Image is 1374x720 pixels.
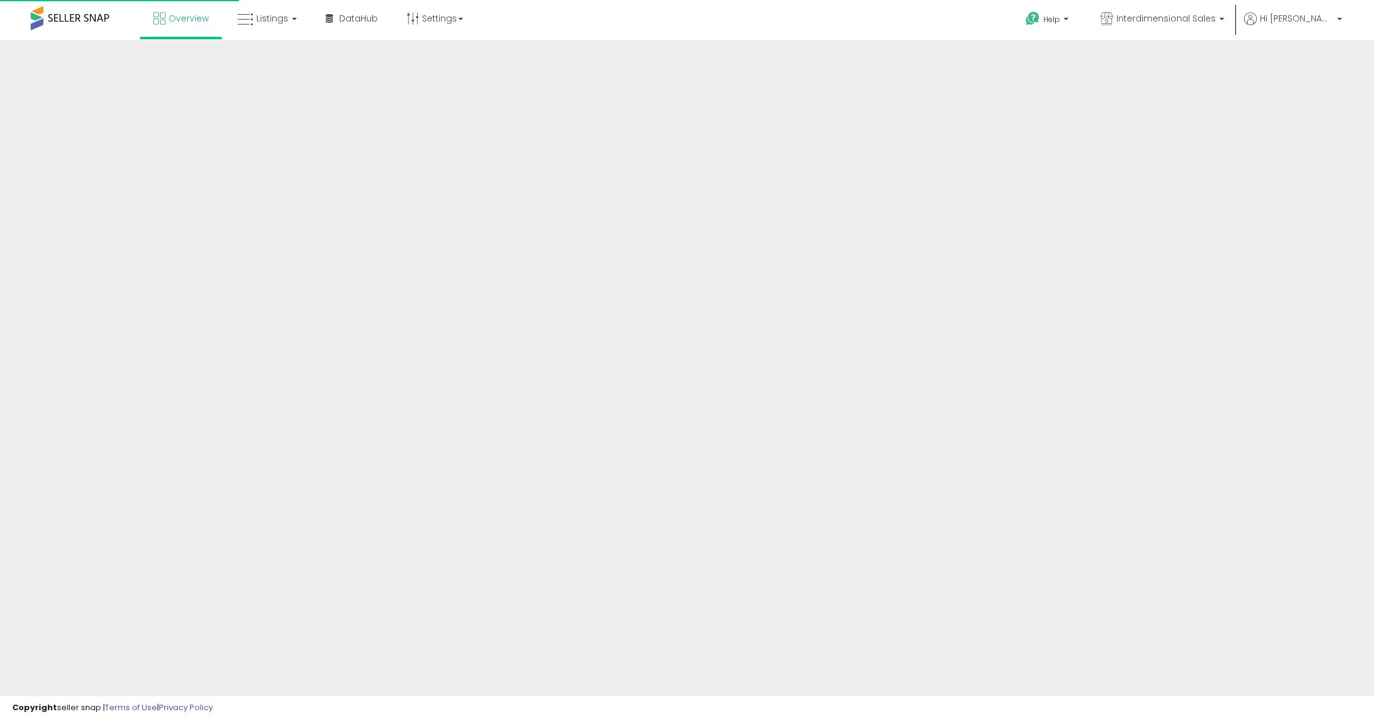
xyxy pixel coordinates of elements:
[1025,11,1040,26] i: Get Help
[1244,12,1342,40] a: Hi [PERSON_NAME]
[339,12,378,25] span: DataHub
[1016,2,1081,40] a: Help
[1043,14,1060,25] span: Help
[169,12,209,25] span: Overview
[1260,12,1334,25] span: Hi [PERSON_NAME]
[1116,12,1216,25] span: Interdimensional Sales
[256,12,288,25] span: Listings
